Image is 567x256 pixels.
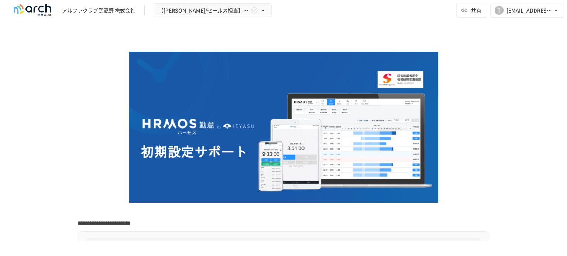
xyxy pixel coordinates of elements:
[490,3,564,18] button: T[EMAIL_ADDRESS][DOMAIN_NAME]
[158,6,249,15] span: 【[PERSON_NAME]/セールス担当】アルファクラブ武蔵野 株式会社様_初期設定サポート
[154,3,272,18] button: 【[PERSON_NAME]/セールス担当】アルファクラブ武蔵野 株式会社様_初期設定サポート
[506,6,552,15] div: [EMAIL_ADDRESS][DOMAIN_NAME]
[471,6,481,14] span: 共有
[62,7,135,14] div: アルファクラブ武蔵野 株式会社
[495,6,504,15] div: T
[129,52,438,203] img: GdztLVQAPnGLORo409ZpmnRQckwtTrMz8aHIKJZF2AQ
[9,4,56,16] img: logo-default@2x-9cf2c760.svg
[456,3,487,18] button: 共有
